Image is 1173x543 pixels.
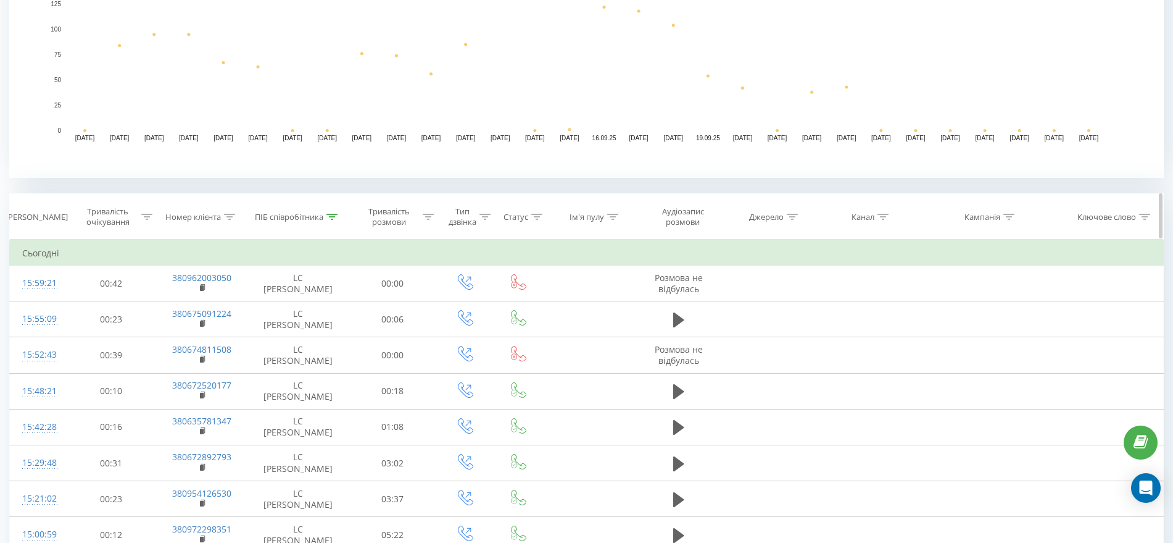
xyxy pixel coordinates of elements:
text: [DATE] [352,135,372,141]
a: 380675091224 [172,308,231,319]
td: 03:02 [348,445,437,481]
text: 19.09.25 [696,135,720,141]
div: Кампанія [964,212,1000,222]
a: 380674811508 [172,343,231,355]
td: 00:10 [67,373,155,409]
text: [DATE] [387,135,407,141]
text: [DATE] [664,135,684,141]
td: LC [PERSON_NAME] [248,337,348,373]
td: 00:00 [348,266,437,301]
text: 16.09.25 [592,135,616,141]
div: Тривалість розмови [359,206,420,227]
td: 00:31 [67,445,155,481]
text: [DATE] [525,135,545,141]
text: [DATE] [283,135,302,141]
div: 15:59:21 [22,271,54,295]
td: 00:16 [67,409,155,445]
text: [DATE] [75,135,95,141]
text: [DATE] [940,135,960,141]
div: 15:42:28 [22,415,54,439]
td: 00:23 [67,481,155,517]
a: 380635781347 [172,415,231,427]
text: [DATE] [179,135,199,141]
a: 380672892793 [172,451,231,463]
text: [DATE] [318,135,338,141]
td: 00:42 [67,266,155,301]
text: [DATE] [906,135,926,141]
div: Тривалість очікування [78,206,138,227]
text: [DATE] [560,135,579,141]
text: [DATE] [871,135,891,141]
div: 15:52:43 [22,343,54,367]
text: [DATE] [733,135,753,141]
text: [DATE] [491,135,510,141]
text: 100 [51,26,61,33]
text: 125 [51,1,61,7]
text: [DATE] [629,135,649,141]
span: Розмова не відбулась [655,272,703,295]
td: 01:08 [348,409,437,445]
text: [DATE] [1045,135,1064,141]
td: 00:39 [67,337,155,373]
td: 00:06 [348,301,437,337]
text: 50 [54,77,62,83]
td: 03:37 [348,481,437,517]
text: [DATE] [421,135,441,141]
td: LC [PERSON_NAME] [248,445,348,481]
div: Канал [852,212,874,222]
text: [DATE] [837,135,856,141]
div: 15:29:48 [22,451,54,475]
div: 15:48:21 [22,379,54,403]
div: Аудіозапис розмови [647,206,719,227]
div: Ключове слово [1077,212,1136,222]
a: 380954126530 [172,487,231,499]
td: Сьогодні [10,241,1164,266]
div: Ім'я пулу [570,212,604,222]
td: 00:23 [67,301,155,337]
div: Джерело [749,212,784,222]
div: Статус [504,212,528,222]
div: [PERSON_NAME] [6,212,68,222]
div: Тип дзвінка [448,206,476,227]
text: 0 [57,127,61,134]
text: [DATE] [1079,135,1099,141]
td: LC [PERSON_NAME] [248,373,348,409]
span: Розмова не відбулась [655,343,703,366]
td: 00:18 [348,373,437,409]
div: ПІБ співробітника [255,212,323,222]
text: [DATE] [456,135,476,141]
text: [DATE] [213,135,233,141]
div: 15:21:02 [22,487,54,511]
text: [DATE] [975,135,995,141]
td: 00:00 [348,337,437,373]
td: LC [PERSON_NAME] [248,266,348,301]
a: 380972298351 [172,523,231,535]
a: 380962003050 [172,272,231,284]
text: [DATE] [1010,135,1030,141]
div: Open Intercom Messenger [1131,473,1161,503]
td: LC [PERSON_NAME] [248,409,348,445]
text: [DATE] [248,135,268,141]
text: 75 [54,51,62,58]
div: 15:55:09 [22,307,54,331]
div: Номер клієнта [165,212,221,222]
text: [DATE] [144,135,164,141]
text: [DATE] [768,135,787,141]
td: LC [PERSON_NAME] [248,481,348,517]
text: [DATE] [110,135,130,141]
text: 25 [54,102,62,109]
text: [DATE] [802,135,822,141]
a: 380672520177 [172,379,231,391]
td: LC [PERSON_NAME] [248,301,348,337]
